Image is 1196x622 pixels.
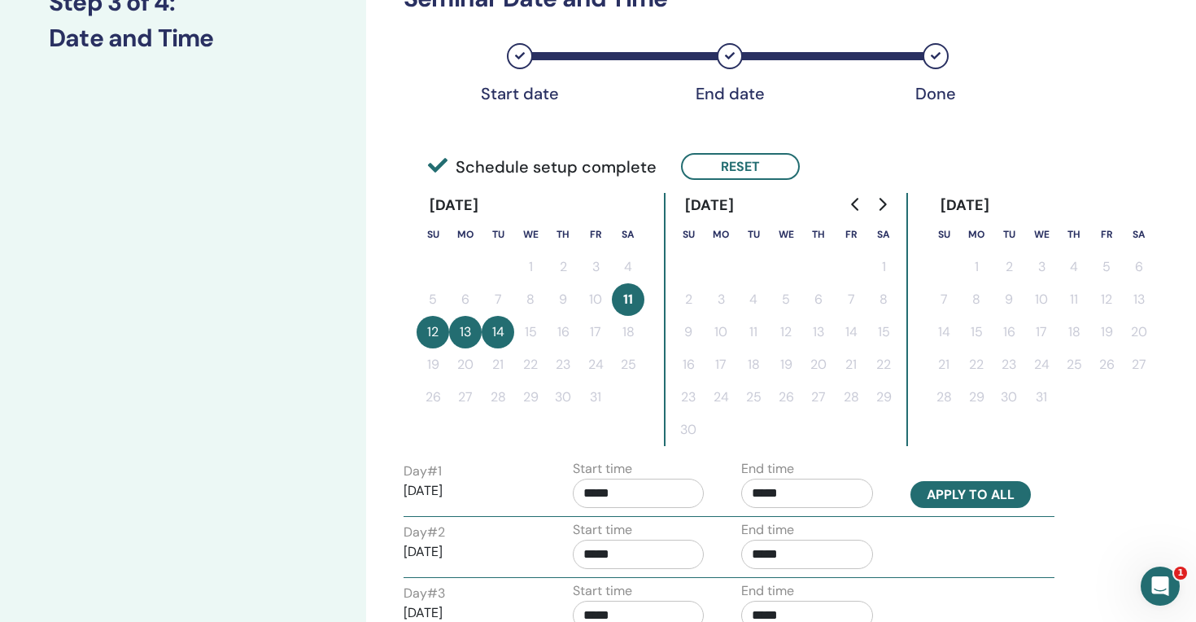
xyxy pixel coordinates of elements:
button: 23 [547,348,579,381]
button: 18 [612,316,644,348]
h3: Date and Time [49,24,317,53]
button: 24 [579,348,612,381]
button: 12 [1090,283,1123,316]
button: 26 [1090,348,1123,381]
button: 18 [1058,316,1090,348]
button: 31 [579,381,612,414]
button: Go to next month [869,188,895,221]
button: 11 [737,316,770,348]
th: Wednesday [514,218,547,251]
button: 5 [1090,251,1123,283]
button: 27 [1123,348,1155,381]
iframe: Intercom live chat [1141,567,1180,606]
button: 8 [514,283,547,316]
button: 4 [737,283,770,316]
button: 6 [449,283,482,316]
button: 25 [612,348,644,381]
button: 9 [547,283,579,316]
span: 1 [1174,567,1187,580]
button: 29 [867,381,900,414]
th: Friday [835,218,867,251]
button: 20 [449,348,482,381]
button: 2 [672,283,705,316]
button: 28 [835,381,867,414]
button: 11 [612,283,644,316]
label: Start time [573,581,632,601]
p: [DATE] [404,481,535,501]
button: 12 [417,316,449,348]
button: 24 [1025,348,1058,381]
th: Friday [1090,218,1123,251]
button: 8 [960,283,993,316]
label: Day # 2 [404,523,445,542]
button: 24 [705,381,737,414]
button: 15 [867,316,900,348]
button: 8 [867,283,900,316]
div: [DATE] [928,193,1003,218]
th: Thursday [802,218,835,251]
th: Thursday [1058,218,1090,251]
button: 25 [1058,348,1090,381]
button: 13 [802,316,835,348]
button: 1 [514,251,547,283]
button: 6 [802,283,835,316]
button: 9 [672,316,705,348]
button: 20 [802,348,835,381]
button: 5 [770,283,802,316]
th: Wednesday [770,218,802,251]
button: 16 [547,316,579,348]
div: [DATE] [672,193,748,218]
button: 2 [547,251,579,283]
button: 14 [928,316,960,348]
button: 1 [960,251,993,283]
button: 26 [417,381,449,414]
button: 23 [672,381,705,414]
button: 16 [993,316,1025,348]
button: 19 [770,348,802,381]
button: 19 [1090,316,1123,348]
label: End time [741,459,794,479]
button: 31 [1025,381,1058,414]
button: 17 [1025,316,1058,348]
th: Sunday [417,218,449,251]
label: Start time [573,459,632,479]
button: 7 [835,283,867,316]
th: Saturday [612,218,644,251]
button: 23 [993,348,1025,381]
button: 21 [482,348,514,381]
label: Day # 3 [404,584,445,603]
button: 21 [835,348,867,381]
button: 7 [928,283,960,316]
th: Monday [705,218,737,251]
button: 2 [993,251,1025,283]
th: Tuesday [993,218,1025,251]
p: [DATE] [404,542,535,562]
th: Monday [960,218,993,251]
button: 19 [417,348,449,381]
th: Tuesday [482,218,514,251]
div: Start date [479,84,561,103]
label: End time [741,581,794,601]
button: 12 [770,316,802,348]
button: 30 [672,414,705,446]
th: Saturday [1123,218,1155,251]
button: 1 [867,251,900,283]
button: 25 [737,381,770,414]
label: Start time [573,520,632,540]
label: Day # 1 [404,462,442,481]
th: Wednesday [1025,218,1058,251]
span: Schedule setup complete [428,155,657,179]
button: 14 [835,316,867,348]
button: 10 [1025,283,1058,316]
button: 17 [705,348,737,381]
button: 10 [579,283,612,316]
th: Sunday [928,218,960,251]
button: 28 [928,381,960,414]
button: 27 [449,381,482,414]
button: 20 [1123,316,1155,348]
th: Thursday [547,218,579,251]
button: 17 [579,316,612,348]
button: Go to previous month [843,188,869,221]
button: 22 [867,348,900,381]
button: 15 [960,316,993,348]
